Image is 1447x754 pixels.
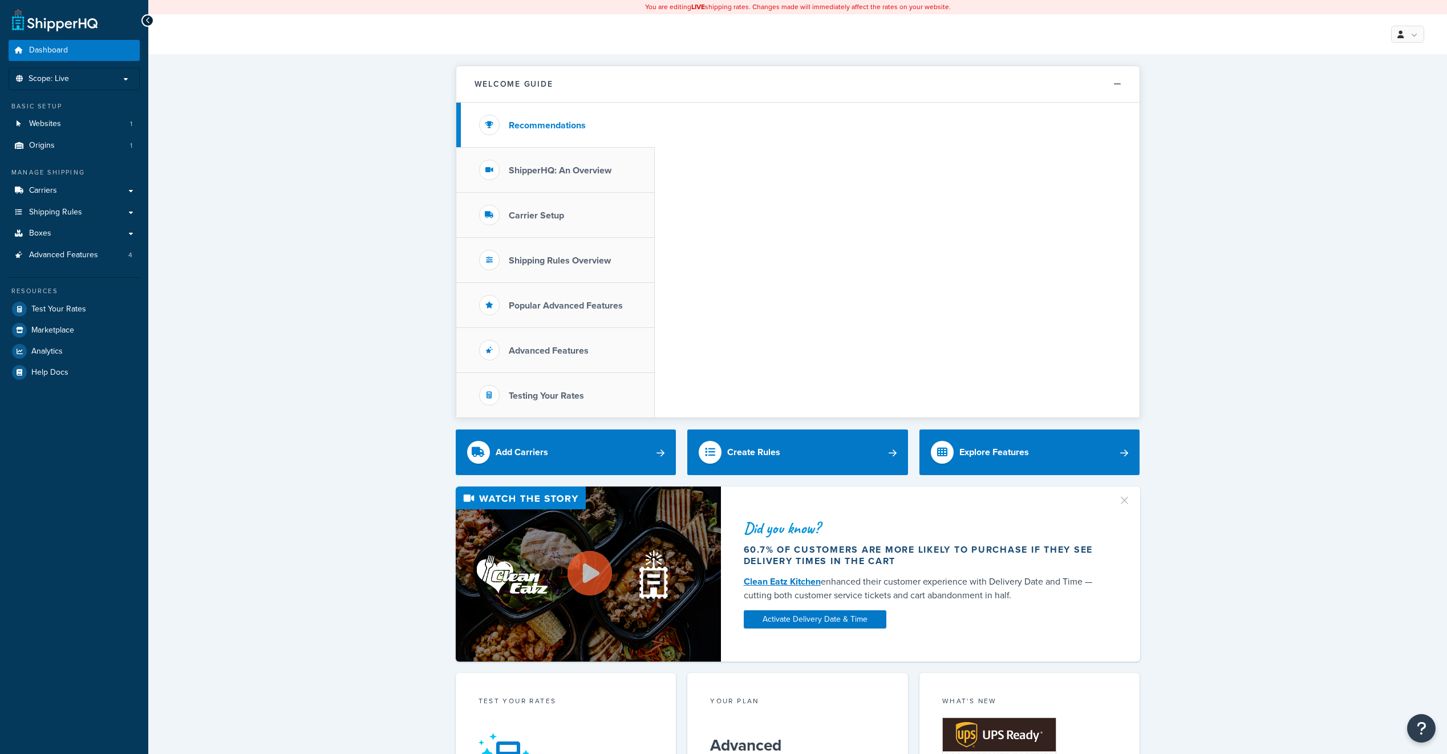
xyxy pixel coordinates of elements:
[9,341,140,362] a: Analytics
[9,135,140,156] li: Origins
[9,113,140,135] li: Websites
[9,102,140,111] div: Basic Setup
[509,120,586,131] h3: Recommendations
[31,305,86,314] span: Test Your Rates
[744,520,1104,536] div: Did you know?
[29,186,57,196] span: Carriers
[31,347,63,356] span: Analytics
[509,165,611,176] h3: ShipperHQ: An Overview
[9,40,140,61] a: Dashboard
[509,301,623,311] h3: Popular Advanced Features
[31,368,68,378] span: Help Docs
[29,119,61,129] span: Websites
[710,696,885,709] div: Your Plan
[959,444,1029,460] div: Explore Features
[9,320,140,340] a: Marketplace
[31,326,74,335] span: Marketplace
[29,229,51,238] span: Boxes
[9,168,140,177] div: Manage Shipping
[744,575,1104,602] div: enhanced their customer experience with Delivery Date and Time — cutting both customer service ti...
[509,210,564,221] h3: Carrier Setup
[9,245,140,266] a: Advanced Features4
[509,346,589,356] h3: Advanced Features
[9,362,140,383] a: Help Docs
[9,113,140,135] a: Websites1
[942,696,1117,709] div: What's New
[29,250,98,260] span: Advanced Features
[496,444,548,460] div: Add Carriers
[9,245,140,266] li: Advanced Features
[744,544,1104,567] div: 60.7% of customers are more likely to purchase if they see delivery times in the cart
[9,286,140,296] div: Resources
[29,74,69,84] span: Scope: Live
[475,80,553,88] h2: Welcome Guide
[29,141,55,151] span: Origins
[691,2,705,12] b: LIVE
[130,141,132,151] span: 1
[727,444,780,460] div: Create Rules
[456,66,1140,103] button: Welcome Guide
[9,135,140,156] a: Origins1
[29,208,82,217] span: Shipping Rules
[128,250,132,260] span: 4
[29,46,68,55] span: Dashboard
[509,391,584,401] h3: Testing Your Rates
[9,202,140,223] a: Shipping Rules
[456,429,676,475] a: Add Carriers
[479,696,654,709] div: Test your rates
[456,487,721,662] img: Video thumbnail
[9,223,140,244] a: Boxes
[744,575,821,588] a: Clean Eatz Kitchen
[1407,714,1436,743] button: Open Resource Center
[744,610,886,629] a: Activate Delivery Date & Time
[130,119,132,129] span: 1
[9,180,140,201] a: Carriers
[687,429,908,475] a: Create Rules
[9,299,140,319] a: Test Your Rates
[509,256,611,266] h3: Shipping Rules Overview
[919,429,1140,475] a: Explore Features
